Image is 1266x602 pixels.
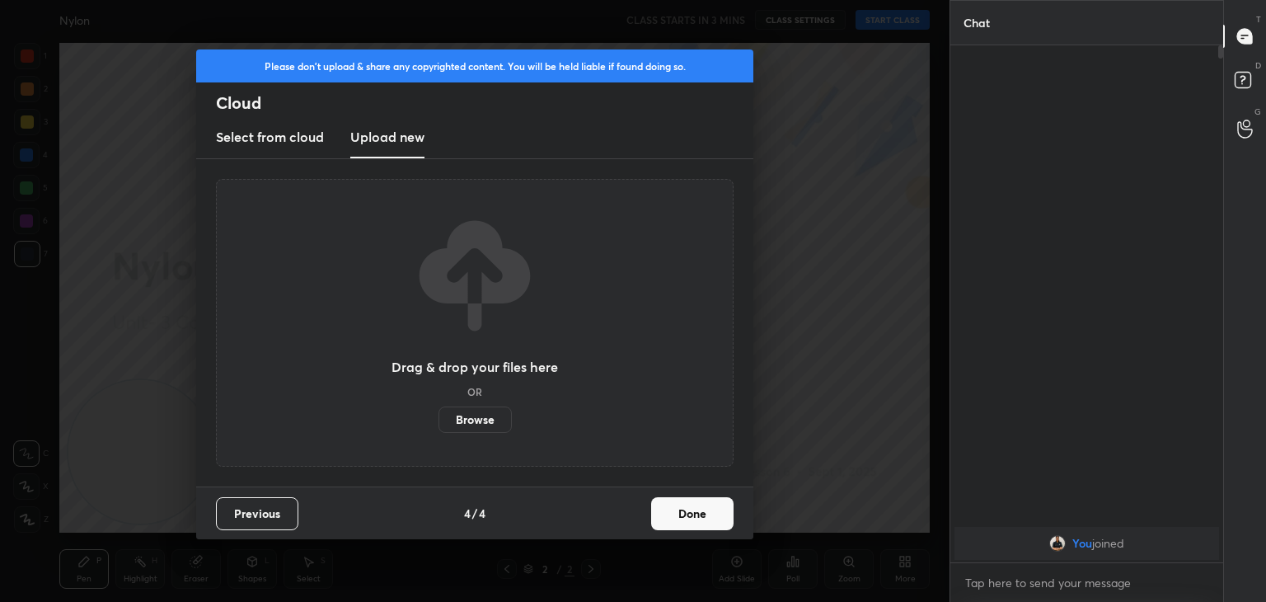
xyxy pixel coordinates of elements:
button: Done [651,497,734,530]
div: grid [950,524,1223,563]
div: Please don't upload & share any copyrighted content. You will be held liable if found doing so. [196,49,753,82]
img: ac1245674e8d465aac1aa0ff8abd4772.jpg [1049,535,1066,552]
h4: 4 [464,505,471,522]
p: G [1254,106,1261,118]
p: T [1256,13,1261,26]
h4: 4 [479,505,485,522]
button: Previous [216,497,298,530]
h3: Drag & drop your files here [392,360,558,374]
span: You [1072,537,1092,550]
p: Chat [950,1,1003,45]
h4: / [472,505,477,522]
h3: Upload new [350,127,424,147]
h3: Select from cloud [216,127,324,147]
h2: Cloud [216,92,753,114]
span: joined [1092,537,1124,550]
p: D [1255,59,1261,72]
h5: OR [467,387,482,397]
